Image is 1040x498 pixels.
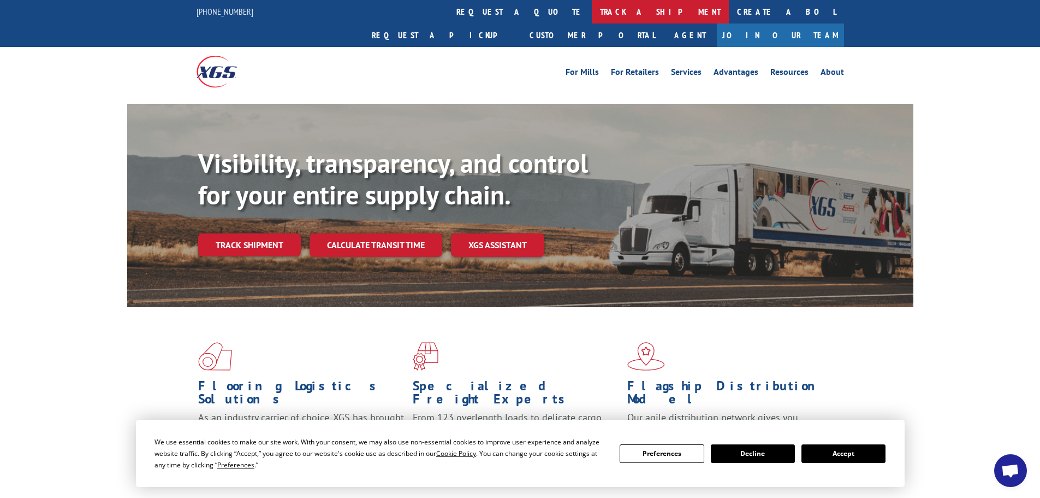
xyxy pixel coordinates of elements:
[821,68,844,80] a: About
[364,24,521,47] a: Request a pickup
[714,68,758,80] a: Advantages
[627,379,834,411] h1: Flagship Distribution Model
[671,68,702,80] a: Services
[717,24,844,47] a: Join Our Team
[663,24,717,47] a: Agent
[413,411,619,460] p: From 123 overlength loads to delicate cargo, our experienced staff knows the best way to move you...
[994,454,1027,487] div: Open chat
[436,449,476,458] span: Cookie Policy
[566,68,599,80] a: For Mills
[451,233,544,257] a: XGS ASSISTANT
[217,460,254,470] span: Preferences
[611,68,659,80] a: For Retailers
[711,444,795,463] button: Decline
[620,444,704,463] button: Preferences
[198,342,232,371] img: xgs-icon-total-supply-chain-intelligence-red
[198,233,301,256] a: Track shipment
[770,68,809,80] a: Resources
[198,379,405,411] h1: Flooring Logistics Solutions
[154,436,607,471] div: We use essential cookies to make our site work. With your consent, we may also use non-essential ...
[413,379,619,411] h1: Specialized Freight Experts
[521,24,663,47] a: Customer Portal
[627,411,828,437] span: Our agile distribution network gives you nationwide inventory management on demand.
[198,411,404,450] span: As an industry carrier of choice, XGS has brought innovation and dedication to flooring logistics...
[136,420,905,487] div: Cookie Consent Prompt
[413,342,438,371] img: xgs-icon-focused-on-flooring-red
[801,444,886,463] button: Accept
[627,342,665,371] img: xgs-icon-flagship-distribution-model-red
[197,6,253,17] a: [PHONE_NUMBER]
[198,146,588,212] b: Visibility, transparency, and control for your entire supply chain.
[310,233,442,257] a: Calculate transit time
